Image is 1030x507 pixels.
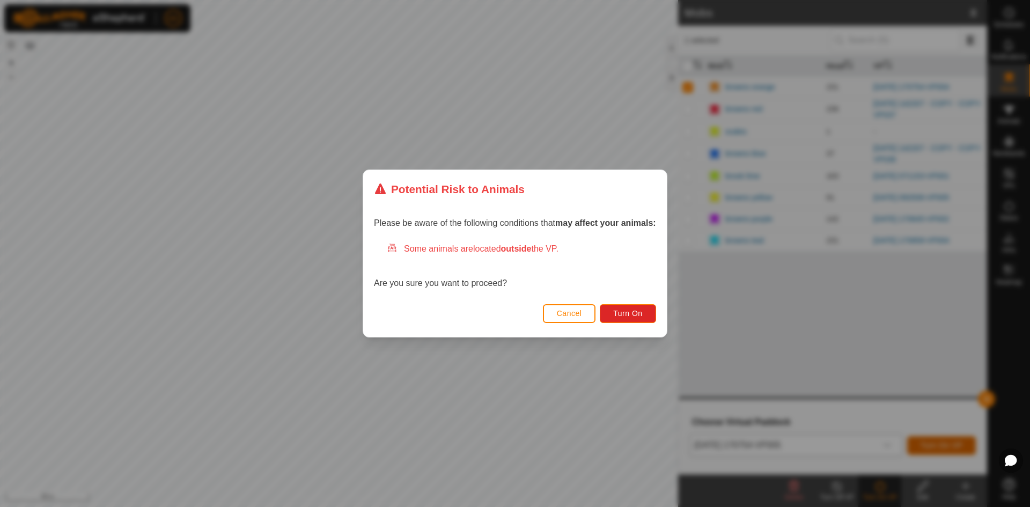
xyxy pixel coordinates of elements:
span: located the VP. [473,244,558,253]
span: Please be aware of the following conditions that [374,218,656,227]
strong: outside [501,244,532,253]
span: Cancel [557,309,582,318]
div: Some animals are [387,243,656,255]
div: Are you sure you want to proceed? [374,243,656,290]
button: Turn On [600,304,656,323]
strong: may affect your animals: [555,218,656,227]
div: Potential Risk to Animals [374,181,525,197]
button: Cancel [543,304,596,323]
span: Turn On [614,309,643,318]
